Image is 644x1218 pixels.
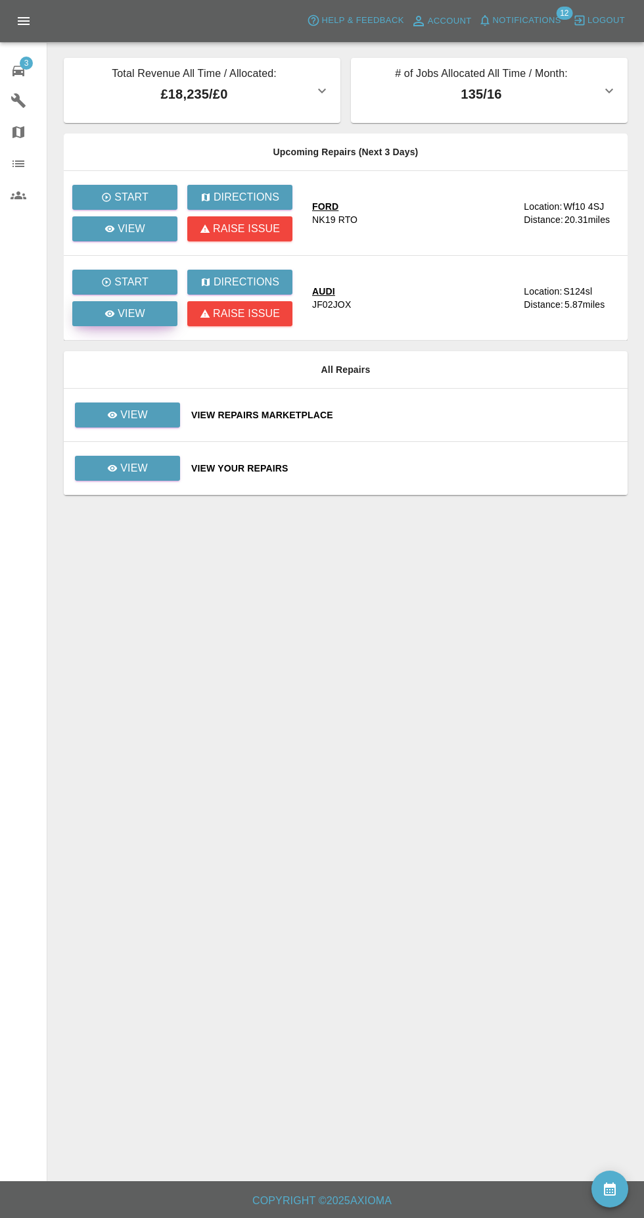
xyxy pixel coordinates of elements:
[312,213,357,226] div: NK19 RTO
[493,13,561,28] span: Notifications
[187,301,292,326] button: Raise issue
[114,274,149,290] p: Start
[563,200,604,213] div: Wf10 4SJ
[351,58,628,123] button: # of Jobs Allocated All Time / Month:135/16
[563,285,592,298] div: S124sl
[570,11,628,31] button: Logout
[72,216,177,241] a: View
[213,221,280,237] p: Raise issue
[74,462,181,473] a: View
[428,14,472,29] span: Account
[475,11,564,31] button: Notifications
[118,221,145,237] p: View
[64,351,628,389] th: All Repairs
[524,200,562,213] div: Location:
[72,301,177,326] a: View
[321,13,403,28] span: Help & Feedback
[74,84,314,104] p: £18,235 / £0
[214,189,279,205] p: Directions
[591,1171,628,1207] button: availability
[312,298,351,311] div: JF02JOX
[64,134,628,171] th: Upcoming Repairs (Next 3 Days)
[312,200,357,213] div: FORD
[75,402,180,427] a: View
[191,408,617,422] a: View Repairs Marketplace
[312,285,351,298] div: AUDI
[524,213,563,226] div: Distance:
[564,213,617,226] div: 20.31 miles
[587,13,625,28] span: Logout
[120,407,148,423] p: View
[74,409,181,420] a: View
[304,11,407,31] button: Help & Feedback
[312,285,513,311] a: AUDIJF02JOX
[75,456,180,481] a: View
[524,285,617,311] a: Location:S124slDistance:5.87miles
[187,270,292,295] button: Directions
[118,306,145,322] p: View
[64,58,340,123] button: Total Revenue All Time / Allocated:£18,235/£0
[564,298,617,311] div: 5.87 miles
[74,66,314,84] p: Total Revenue All Time / Allocated:
[213,306,280,322] p: Raise issue
[524,200,617,226] a: Location:Wf10 4SJDistance:20.31miles
[120,460,148,476] p: View
[524,298,563,311] div: Distance:
[191,462,617,475] a: View Your Repairs
[407,11,475,32] a: Account
[556,7,572,20] span: 12
[72,270,177,295] button: Start
[214,274,279,290] p: Directions
[312,200,513,226] a: FORDNK19 RTO
[361,66,601,84] p: # of Jobs Allocated All Time / Month:
[11,1192,633,1210] h6: Copyright © 2025 Axioma
[20,57,33,70] span: 3
[72,185,177,210] button: Start
[524,285,562,298] div: Location:
[187,185,292,210] button: Directions
[8,5,39,37] button: Open drawer
[361,84,601,104] p: 135 / 16
[114,189,149,205] p: Start
[187,216,292,241] button: Raise issue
